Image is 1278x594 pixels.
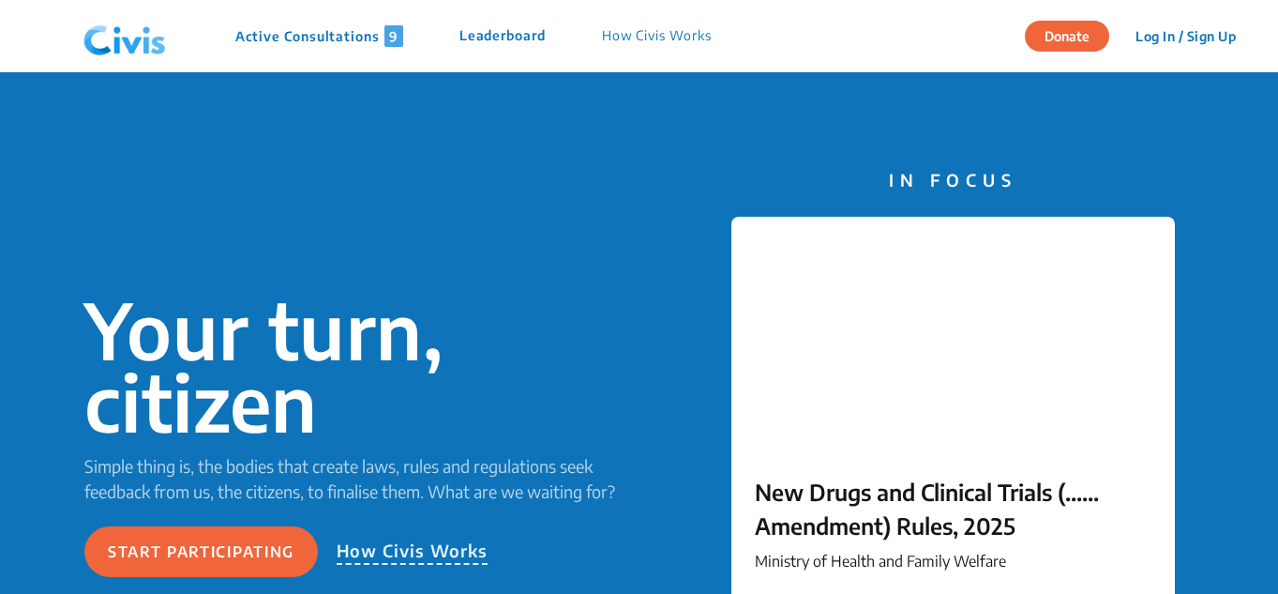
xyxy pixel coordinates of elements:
button: Log In / Sign Up [1123,22,1248,51]
p: Leaderboard [459,25,546,47]
p: Simple thing is, the bodies that create laws, rules and regulations seek feedback from us, the ci... [84,453,639,504]
p: Active Consultations [235,25,403,47]
p: How Civis Works [337,538,489,565]
p: Ministry of Health and Family Welfare [755,550,1151,572]
button: Start participating [84,526,318,577]
p: IN FOCUS [731,167,1175,192]
img: navlogo.png [76,8,173,65]
span: 9 [384,25,403,47]
a: Donate [1025,25,1123,44]
p: New Drugs and Clinical Trials (...... Amendment) Rules, 2025 [755,475,1151,542]
button: Donate [1025,21,1109,52]
p: How Civis Works [602,25,712,47]
p: Your turn, citizen [84,294,639,438]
